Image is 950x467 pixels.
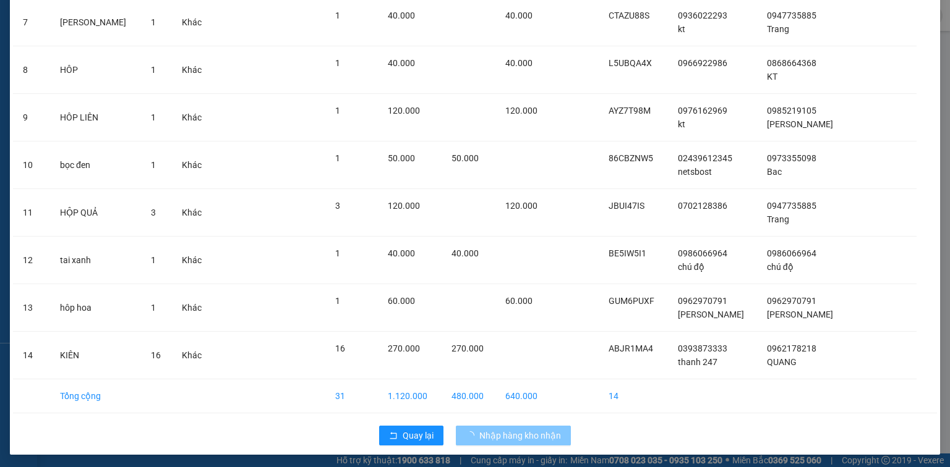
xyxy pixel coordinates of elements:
[609,296,654,306] span: GUM6PUXF
[767,24,789,34] span: Trang
[335,201,340,211] span: 3
[388,58,415,68] span: 40.000
[388,248,415,258] span: 40.000
[678,167,712,177] span: netsbost
[13,94,50,141] td: 9
[389,431,398,441] span: rollback
[678,343,727,353] span: 0393873333
[50,237,141,284] td: tai xanh
[505,106,537,116] span: 120.000
[335,153,340,163] span: 1
[388,343,420,353] span: 270.000
[378,379,442,413] td: 1.120.000
[678,248,727,258] span: 0986066964
[495,379,549,413] td: 640.000
[505,296,533,306] span: 60.000
[767,58,816,68] span: 0868664368
[172,284,213,332] td: Khác
[767,153,816,163] span: 0973355098
[13,332,50,379] td: 14
[335,343,345,353] span: 16
[50,94,141,141] td: HÔP LIÊN
[151,303,156,313] span: 1
[678,296,727,306] span: 0962970791
[678,262,704,272] span: chú độ
[767,119,833,129] span: [PERSON_NAME]
[151,17,156,27] span: 1
[335,58,340,68] span: 1
[13,189,50,237] td: 11
[325,379,379,413] td: 31
[609,201,644,211] span: JBUI47IS
[678,309,744,319] span: [PERSON_NAME]
[388,296,415,306] span: 60.000
[403,429,434,442] span: Quay lại
[609,248,646,258] span: BE5IW5I1
[388,153,415,163] span: 50.000
[151,208,156,217] span: 3
[505,11,533,20] span: 40.000
[599,379,668,413] td: 14
[609,11,649,20] span: CTAZU88S
[50,332,141,379] td: KIÊN
[609,153,653,163] span: 86CBZNW5
[767,201,816,211] span: 0947735885
[151,255,156,265] span: 1
[50,46,141,94] td: HÔP
[451,153,479,163] span: 50.000
[609,58,652,68] span: L5UBQA4X
[13,46,50,94] td: 8
[767,343,816,353] span: 0962178218
[172,141,213,189] td: Khác
[609,106,651,116] span: AYZ7T98M
[442,379,495,413] td: 480.000
[50,189,141,237] td: HỘP QUẢ
[172,237,213,284] td: Khác
[678,11,727,20] span: 0936022293
[388,11,415,20] span: 40.000
[451,343,484,353] span: 270.000
[505,58,533,68] span: 40.000
[479,429,561,442] span: Nhập hàng kho nhận
[13,141,50,189] td: 10
[767,262,794,272] span: chú độ
[678,201,727,211] span: 0702128386
[678,357,717,367] span: thanh 247
[50,379,141,413] td: Tổng cộng
[388,106,420,116] span: 120.000
[172,94,213,141] td: Khác
[335,248,340,258] span: 1
[678,58,727,68] span: 0966922986
[151,112,156,122] span: 1
[50,284,141,332] td: hôp hoa
[172,332,213,379] td: Khác
[767,296,816,306] span: 0962970791
[678,106,727,116] span: 0976162969
[50,141,141,189] td: bọc đen
[379,426,443,445] button: rollbackQuay lại
[678,119,685,129] span: kt
[767,248,816,258] span: 0986066964
[172,46,213,94] td: Khác
[678,153,732,163] span: 02439612345
[151,160,156,170] span: 1
[172,189,213,237] td: Khác
[335,296,340,306] span: 1
[13,284,50,332] td: 13
[767,106,816,116] span: 0985219105
[767,357,797,367] span: QUANG
[335,11,340,20] span: 1
[767,214,789,224] span: Trang
[335,106,340,116] span: 1
[456,426,571,445] button: Nhập hàng kho nhận
[151,65,156,75] span: 1
[767,72,777,82] span: KT
[767,309,833,319] span: [PERSON_NAME]
[767,167,782,177] span: Bac
[451,248,479,258] span: 40.000
[767,11,816,20] span: 0947735885
[388,201,420,211] span: 120.000
[609,343,653,353] span: ABJR1MA4
[466,431,479,440] span: loading
[13,237,50,284] td: 12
